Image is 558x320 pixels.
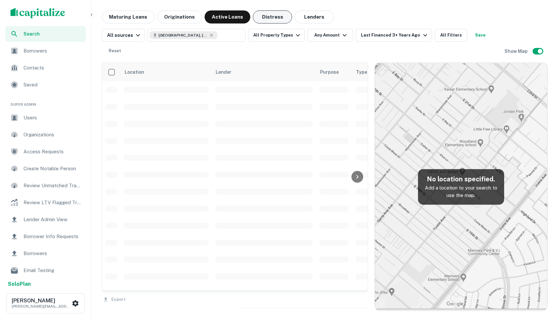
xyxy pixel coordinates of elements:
[23,182,82,190] span: Review Unmatched Transactions
[361,31,429,39] div: Last Financed 3+ Years Ago
[375,63,547,311] img: map-placeholder.webp
[23,165,82,173] span: Create Notable Person
[12,303,70,309] p: [PERSON_NAME][EMAIL_ADDRESS][PERSON_NAME][DOMAIN_NAME]
[5,127,86,143] a: Organizations
[307,29,353,42] button: Any Amount
[23,216,82,223] span: Lender Admin View
[5,246,86,261] a: Borrowers
[248,29,305,42] button: All Property Types
[470,29,491,42] button: Save your search to get updates of matches that match your search criteria.
[5,94,86,110] li: Super Admin
[23,233,82,240] span: Borrower Info Requests
[356,29,432,42] button: Last Financed 3+ Years Ago
[5,178,86,193] a: Review Unmatched Transactions
[104,44,125,57] button: Reset
[5,212,86,227] a: Lender Admin View
[212,63,316,81] th: Lender
[216,68,231,76] span: Lender
[23,148,82,156] span: Access Requests
[5,43,86,59] a: Borrowers
[5,161,86,176] a: Create Notable Person
[107,31,142,39] div: All sources
[5,144,86,160] a: Access Requests
[8,280,31,288] a: SoloPlan
[423,174,499,184] h5: No location specified.
[23,199,82,206] span: Review LTV Flagged Transactions
[12,298,70,303] h6: [PERSON_NAME]
[23,250,82,257] span: Borrowers
[102,29,145,42] button: All sources
[5,263,86,278] a: Email Testing
[5,60,86,76] a: Contacts
[504,48,529,55] h6: Show Map
[23,131,82,139] span: Organizations
[8,281,31,287] strong: Solo Plan
[23,30,82,38] span: Search
[295,10,334,23] button: Lenders
[316,63,352,81] th: Purpose
[205,10,250,23] button: Active Loans
[5,110,86,126] a: Users
[5,229,86,244] a: Borrower Info Requests
[5,77,86,93] a: Saved
[525,268,558,299] iframe: Chat Widget
[159,32,208,38] span: [GEOGRAPHIC_DATA], [GEOGRAPHIC_DATA], [GEOGRAPHIC_DATA]
[120,63,212,81] th: Location
[5,26,86,42] a: Search
[23,64,82,72] span: Contacts
[102,10,154,23] button: Maturing Loans
[124,68,153,76] span: Location
[23,47,82,55] span: Borrowers
[157,10,202,23] button: Originations
[253,10,292,23] button: Distress
[23,114,82,122] span: Users
[23,267,82,274] span: Email Testing
[435,29,467,42] button: All Filters
[320,68,347,76] span: Purpose
[5,195,86,210] a: Review LTV Flagged Transactions
[23,81,82,89] span: Saved
[423,184,499,199] p: Add a location to your search to use the map.
[7,293,85,313] button: [PERSON_NAME][PERSON_NAME][EMAIL_ADDRESS][PERSON_NAME][DOMAIN_NAME]
[10,8,65,18] img: capitalize-logo.png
